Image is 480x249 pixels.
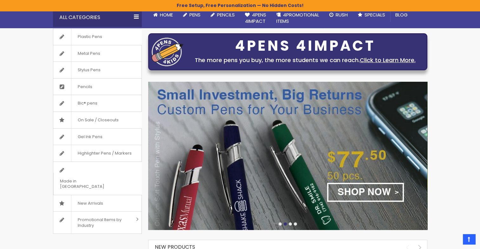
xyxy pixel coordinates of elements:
span: Bic® pens [71,95,104,112]
span: New Arrivals [71,195,109,212]
span: Blog [395,11,408,18]
a: Blog [390,8,413,22]
span: Rush [336,11,348,18]
a: Metal Pens [53,45,141,62]
div: The more pens you buy, the more students we can reach. [187,56,424,65]
span: Plastic Pens [71,29,108,45]
span: Pencils [71,79,99,95]
a: 4PROMOTIONALITEMS [271,8,324,29]
a: Highlighter Pens / Markers [53,145,141,162]
iframe: Google Customer Reviews [428,232,480,249]
img: four_pen_logo.png [152,37,183,66]
span: Pencils [217,11,235,18]
span: Gel Ink Pens [71,129,109,145]
span: 4PROMOTIONAL ITEMS [276,11,319,24]
a: Made in [GEOGRAPHIC_DATA] [53,162,141,195]
span: 4Pens 4impact [245,11,266,24]
a: Promotional Items by Industry [53,212,141,233]
a: Specials [353,8,390,22]
span: Specials [365,11,385,18]
span: Highlighter Pens / Markers [71,145,138,162]
span: Made in [GEOGRAPHIC_DATA] [53,173,126,195]
a: On Sale / Closeouts [53,112,141,128]
span: On Sale / Closeouts [71,112,125,128]
a: Pencils [53,79,141,95]
span: Promotional Items by Industry [71,212,134,233]
a: Pencils [206,8,240,22]
a: New Arrivals [53,195,141,212]
a: Pens [178,8,206,22]
a: Plastic Pens [53,29,141,45]
a: 4Pens4impact [240,8,271,29]
a: Stylus Pens [53,62,141,78]
span: Metal Pens [71,45,107,62]
a: Click to Learn More. [360,56,416,64]
img: /custom-soft-touch-pen-metal-barrel.html [148,82,427,230]
span: Pens [189,11,201,18]
div: 4PENS 4IMPACT [187,39,424,53]
a: Home [148,8,178,22]
a: Gel Ink Pens [53,129,141,145]
span: Home [160,11,173,18]
span: Stylus Pens [71,62,107,78]
div: All Categories [53,8,142,27]
a: Bic® pens [53,95,141,112]
a: Rush [324,8,353,22]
